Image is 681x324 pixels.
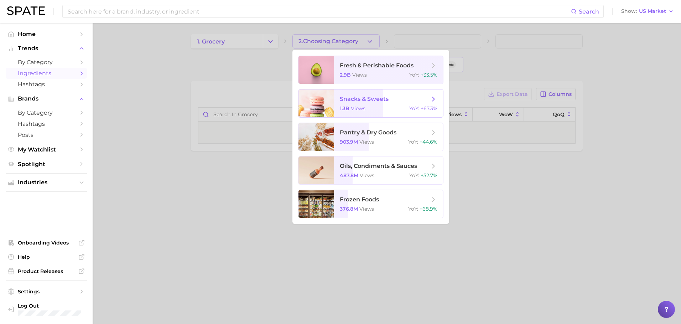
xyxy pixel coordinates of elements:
[340,196,379,203] span: frozen foods
[340,62,414,69] span: fresh & perishable foods
[340,172,358,179] span: 487.8m
[18,240,75,246] span: Onboarding Videos
[18,120,75,127] span: Hashtags
[408,139,418,145] span: YoY :
[6,266,87,277] a: Product Releases
[18,109,75,116] span: by Category
[340,163,417,169] span: oils, condiments & sauces
[6,68,87,79] a: Ingredients
[18,132,75,138] span: Posts
[639,9,666,13] span: US Market
[409,72,419,78] span: YoY :
[579,8,599,15] span: Search
[359,139,374,145] span: views
[340,96,389,102] span: snacks & sweets
[6,177,87,188] button: Industries
[292,50,449,224] ul: 2.Choosing Category
[18,254,75,260] span: Help
[408,206,418,212] span: YoY :
[340,206,358,212] span: 376.8m
[421,105,437,112] span: +67.3%
[6,93,87,104] button: Brands
[360,172,374,179] span: views
[621,9,637,13] span: Show
[6,57,87,68] a: by Category
[421,72,437,78] span: +33.5%
[6,252,87,262] a: Help
[18,81,75,88] span: Hashtags
[18,31,75,37] span: Home
[18,59,75,66] span: by Category
[421,172,437,179] span: +52.7%
[18,303,81,309] span: Log Out
[420,139,437,145] span: +44.6%
[6,286,87,297] a: Settings
[18,268,75,274] span: Product Releases
[6,300,87,318] a: Log out. Currently logged in with e-mail alyssa@spate.nyc.
[6,29,87,40] a: Home
[18,179,75,186] span: Industries
[6,144,87,155] a: My Watchlist
[359,206,374,212] span: views
[409,105,419,112] span: YoY :
[340,105,349,112] span: 1.3b
[409,172,419,179] span: YoY :
[67,5,571,17] input: Search here for a brand, industry, or ingredient
[352,72,367,78] span: views
[7,6,45,15] img: SPATE
[6,79,87,90] a: Hashtags
[619,7,676,16] button: ShowUS Market
[420,206,437,212] span: +68.9%
[18,288,75,295] span: Settings
[18,161,75,168] span: Spotlight
[6,43,87,54] button: Trends
[351,105,365,112] span: views
[18,96,75,102] span: Brands
[6,107,87,118] a: by Category
[18,146,75,153] span: My Watchlist
[6,129,87,140] a: Posts
[6,159,87,170] a: Spotlight
[340,72,351,78] span: 2.9b
[18,70,75,77] span: Ingredients
[6,237,87,248] a: Onboarding Videos
[340,129,396,136] span: pantry & dry goods
[6,118,87,129] a: Hashtags
[340,139,358,145] span: 903.9m
[18,45,75,52] span: Trends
